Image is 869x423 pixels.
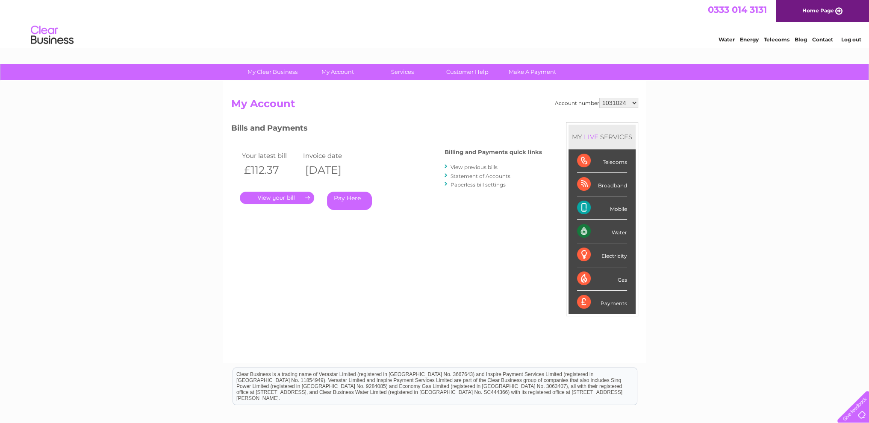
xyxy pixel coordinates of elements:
[812,36,833,43] a: Contact
[841,36,861,43] a: Log out
[240,161,301,179] th: £112.37
[240,192,314,204] a: .
[302,64,373,80] a: My Account
[764,36,789,43] a: Telecoms
[795,36,807,43] a: Blog
[231,98,638,114] h2: My Account
[577,149,627,173] div: Telecoms
[301,161,362,179] th: [DATE]
[30,22,74,48] img: logo.png
[451,164,498,170] a: View previous bills
[432,64,503,80] a: Customer Help
[327,192,372,210] a: Pay Here
[451,181,506,188] a: Paperless bill settings
[445,149,542,155] h4: Billing and Payments quick links
[367,64,438,80] a: Services
[577,220,627,243] div: Water
[740,36,759,43] a: Energy
[577,196,627,220] div: Mobile
[577,243,627,267] div: Electricity
[301,150,362,161] td: Invoice date
[555,98,638,108] div: Account number
[577,267,627,291] div: Gas
[577,291,627,314] div: Payments
[582,133,600,141] div: LIVE
[233,5,637,41] div: Clear Business is a trading name of Verastar Limited (registered in [GEOGRAPHIC_DATA] No. 3667643...
[708,4,767,15] a: 0333 014 3131
[451,173,510,179] a: Statement of Accounts
[231,122,542,137] h3: Bills and Payments
[569,125,636,149] div: MY SERVICES
[240,150,301,161] td: Your latest bill
[237,64,308,80] a: My Clear Business
[497,64,568,80] a: Make A Payment
[719,36,735,43] a: Water
[577,173,627,196] div: Broadband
